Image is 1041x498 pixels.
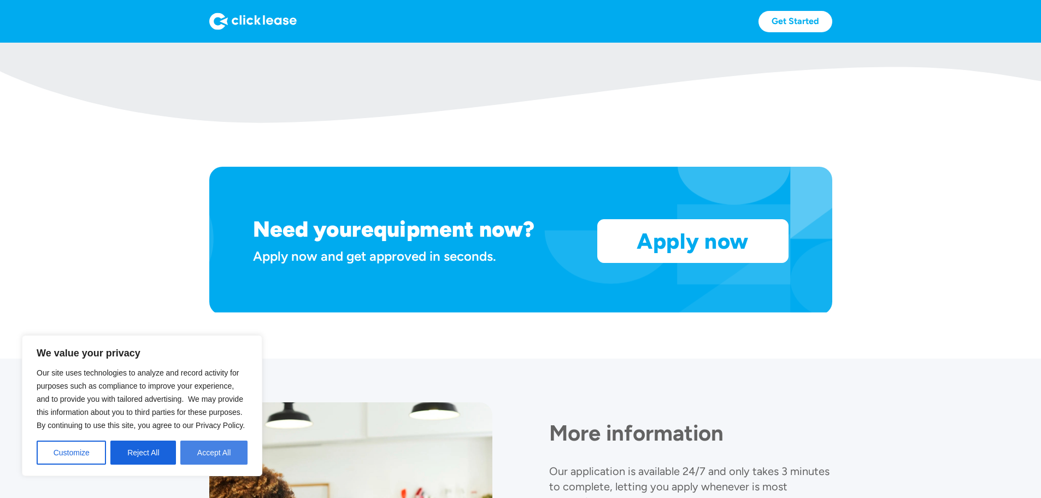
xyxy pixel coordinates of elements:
[758,11,832,32] a: Get Started
[37,368,245,430] span: Our site uses technologies to analyze and record activity for purposes such as compliance to impr...
[361,216,534,242] h1: equipment now?
[110,441,176,465] button: Reject All
[180,441,248,465] button: Accept All
[37,347,248,360] p: We value your privacy
[598,220,788,262] a: Apply now
[22,335,262,476] div: We value your privacy
[253,216,361,242] h1: Need your
[209,13,297,30] img: Logo
[549,420,832,446] h1: More information
[37,441,106,465] button: Customize
[253,247,584,266] div: Apply now and get approved in seconds.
